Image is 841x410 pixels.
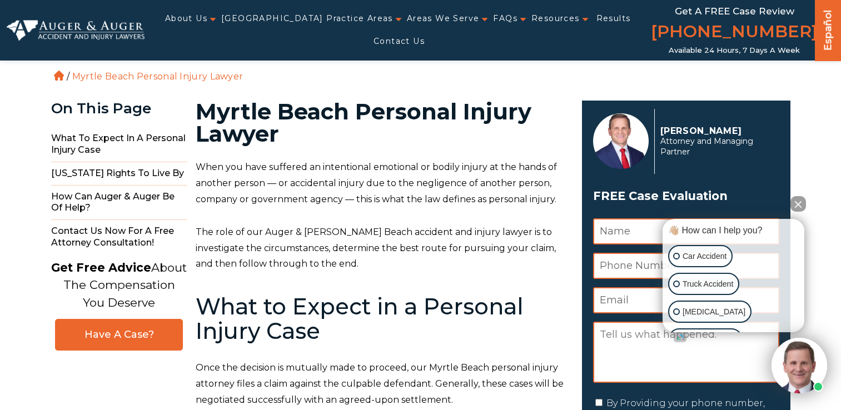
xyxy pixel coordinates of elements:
[674,332,686,342] a: Open intaker chat
[596,7,631,30] a: Results
[55,319,183,351] a: Have A Case?
[660,136,773,157] span: Attorney and Managing Partner
[196,294,569,343] h2: What to Expect in a Personal Injury Case
[593,186,779,207] span: FREE Case Evaluation
[669,46,800,55] span: Available 24 Hours, 7 Days a Week
[51,162,187,186] span: [US_STATE] Rights to Live By
[493,7,517,30] a: FAQs
[67,328,171,341] span: Have A Case?
[69,71,246,82] li: Myrtle Beach Personal Injury Lawyer
[51,220,187,254] span: Contact Us Now for a Free Attorney Consultation!
[790,196,806,212] button: Close Intaker Chat Widget
[374,30,425,53] a: Contact Us
[51,101,187,117] div: On This Page
[196,159,569,207] p: When you have suffered an intentional emotional or bodily injury at the hands of another person —...
[651,19,818,46] a: [PHONE_NUMBER]
[665,224,802,237] div: 👋🏼 How can I help you?
[660,126,773,136] p: [PERSON_NAME]
[683,277,733,291] p: Truck Accident
[593,253,779,279] input: Phone Number
[772,338,827,393] img: Intaker widget Avatar
[221,7,393,30] a: [GEOGRAPHIC_DATA] Practice Areas
[675,6,794,17] span: Get a FREE Case Review
[51,127,187,162] span: What to Expect in a Personal Injury Case
[531,7,580,30] a: Resources
[196,224,569,272] p: The role of our Auger & [PERSON_NAME] Beach accident and injury lawyer is to investigate the circ...
[165,7,207,30] a: About Us
[683,249,726,263] p: Car Accident
[7,20,145,41] img: Auger & Auger Accident and Injury Lawyers Logo
[196,360,569,408] p: Once the decision is mutually made to proceed, our Myrtle Beach personal injury attorney files a ...
[54,71,64,81] a: Home
[683,305,745,319] p: [MEDICAL_DATA]
[593,113,649,169] img: Herbert Auger
[51,186,187,221] span: How Can Auger & Auger Be of Help?
[196,101,569,145] h1: Myrtle Beach Personal Injury Lawyer
[407,7,480,30] a: Areas We Serve
[593,218,779,244] input: Name
[593,287,779,313] input: Email
[51,261,151,274] strong: Get Free Advice
[51,259,187,312] p: About The Compensation You Deserve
